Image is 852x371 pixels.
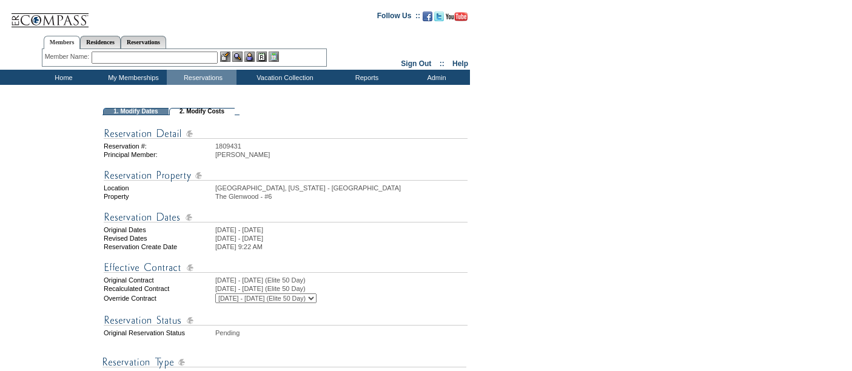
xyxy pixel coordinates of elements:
div: Member Name: [45,52,92,62]
td: Recalculated Contract [104,285,214,292]
td: Reports [330,70,400,85]
td: Original Contract [104,276,214,284]
a: Reservations [121,36,166,48]
td: [PERSON_NAME] [215,151,468,158]
img: Reservations [257,52,267,62]
img: Reservation Dates [104,210,468,225]
td: [DATE] - [DATE] [215,226,468,233]
a: Subscribe to our YouTube Channel [446,15,468,22]
td: Home [27,70,97,85]
td: Vacation Collection [236,70,330,85]
td: Reservation #: [104,142,214,150]
td: Original Reservation Status [104,329,214,336]
a: Become our fan on Facebook [423,15,432,22]
td: Original Dates [104,226,214,233]
img: Reservation Status [104,313,468,328]
td: Follow Us :: [377,10,420,25]
a: Follow us on Twitter [434,15,444,22]
img: Reservation Type [102,355,466,370]
td: Override Contract [104,293,214,303]
img: b_edit.gif [220,52,230,62]
td: Reservations [167,70,236,85]
td: 2. Modify Costs [169,108,235,115]
td: Location [104,184,214,192]
td: [GEOGRAPHIC_DATA], [US_STATE] - [GEOGRAPHIC_DATA] [215,184,468,192]
img: Become our fan on Facebook [423,12,432,21]
td: Principal Member: [104,151,214,158]
td: [DATE] - [DATE] [215,235,468,242]
span: :: [440,59,444,68]
img: View [232,52,243,62]
td: 1. Modify Dates [103,108,169,115]
td: [DATE] 9:22 AM [215,243,468,250]
a: Help [452,59,468,68]
img: Reservation Detail [104,126,468,141]
img: Reservation Property [104,168,468,183]
td: Property [104,193,214,200]
a: Sign Out [401,59,431,68]
td: My Memberships [97,70,167,85]
td: The Glenwood - #6 [215,193,468,200]
td: [DATE] - [DATE] (Elite 50 Day) [215,276,468,284]
img: Follow us on Twitter [434,12,444,21]
img: Effective Contract [104,260,468,275]
img: Subscribe to our YouTube Channel [446,12,468,21]
td: [DATE] - [DATE] (Elite 50 Day) [215,285,468,292]
td: Revised Dates [104,235,214,242]
a: Members [44,36,81,49]
td: Pending [215,329,468,336]
img: Compass Home [10,3,89,28]
td: Reservation Create Date [104,243,214,250]
a: Residences [80,36,121,48]
td: 1809431 [215,142,468,150]
img: b_calculator.gif [269,52,279,62]
img: Impersonate [244,52,255,62]
td: Admin [400,70,470,85]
